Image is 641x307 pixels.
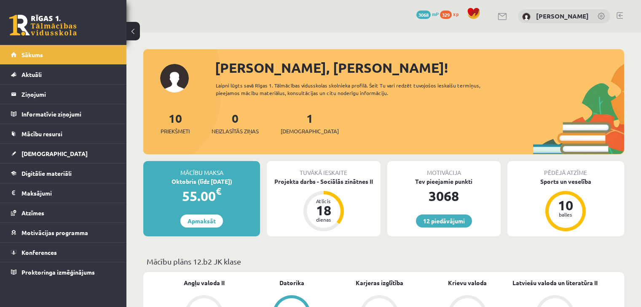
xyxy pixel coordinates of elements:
div: 3068 [387,186,501,206]
a: Projekta darbs - Sociālās zinātnes II Atlicis 18 dienas [267,177,380,233]
a: Sports un veselība 10 balles [507,177,624,233]
div: Projekta darbs - Sociālās zinātnes II [267,177,380,186]
span: Neizlasītās ziņas [212,127,259,135]
div: 55.00 [143,186,260,206]
a: Motivācijas programma [11,223,116,242]
a: Apmaksāt [180,214,223,228]
p: Mācību plāns 12.b2 JK klase [147,256,621,267]
span: mP [432,11,439,17]
div: Sports un veselība [507,177,624,186]
a: 3068 mP [416,11,439,17]
span: 329 [440,11,452,19]
span: Digitālie materiāli [21,169,72,177]
span: xp [453,11,459,17]
span: Aktuāli [21,71,42,78]
span: 3068 [416,11,431,19]
a: Datorika [279,278,304,287]
div: Laipni lūgts savā Rīgas 1. Tālmācības vidusskolas skolnieka profilā. Šeit Tu vari redzēt tuvojošo... [216,82,504,97]
span: Priekšmeti [161,127,190,135]
div: 18 [311,204,336,217]
div: [PERSON_NAME], [PERSON_NAME]! [215,58,624,78]
a: Aktuāli [11,65,116,84]
a: Mācību resursi [11,124,116,143]
legend: Ziņojumi [21,85,116,104]
div: Motivācija [387,161,501,177]
a: [PERSON_NAME] [536,12,589,20]
div: dienas [311,217,336,222]
a: 0Neizlasītās ziņas [212,111,259,135]
a: Digitālie materiāli [11,164,116,183]
img: Konstantīns Koškins [522,13,531,21]
span: Mācību resursi [21,130,62,138]
span: Proktoringa izmēģinājums [21,268,95,276]
a: Informatīvie ziņojumi [11,104,116,124]
span: Konferences [21,249,57,256]
a: Atzīmes [11,203,116,222]
div: Tuvākā ieskaite [267,161,380,177]
div: Oktobris (līdz [DATE]) [143,177,260,186]
div: balles [553,212,578,217]
div: Pēdējā atzīme [507,161,624,177]
a: Karjeras izglītība [356,278,403,287]
a: Konferences [11,243,116,262]
legend: Maksājumi [21,183,116,203]
a: [DEMOGRAPHIC_DATA] [11,144,116,163]
span: € [216,185,221,197]
a: Angļu valoda II [184,278,225,287]
a: Maksājumi [11,183,116,203]
a: Sākums [11,45,116,64]
span: [DEMOGRAPHIC_DATA] [21,150,88,157]
div: Atlicis [311,198,336,204]
a: 12 piedāvājumi [416,214,472,228]
div: Tev pieejamie punkti [387,177,501,186]
a: Ziņojumi [11,85,116,104]
span: [DEMOGRAPHIC_DATA] [281,127,339,135]
a: 10Priekšmeti [161,111,190,135]
div: 10 [553,198,578,212]
a: 1[DEMOGRAPHIC_DATA] [281,111,339,135]
div: Mācību maksa [143,161,260,177]
a: Krievu valoda [448,278,487,287]
span: Sākums [21,51,43,58]
a: 329 xp [440,11,463,17]
span: Atzīmes [21,209,44,217]
span: Motivācijas programma [21,229,88,236]
a: Proktoringa izmēģinājums [11,262,116,282]
a: Rīgas 1. Tālmācības vidusskola [9,15,77,36]
legend: Informatīvie ziņojumi [21,104,116,124]
a: Latviešu valoda un literatūra II [512,278,598,287]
